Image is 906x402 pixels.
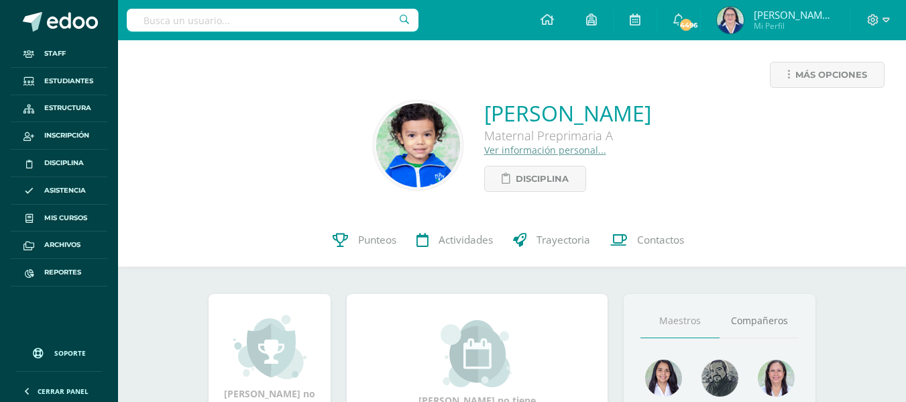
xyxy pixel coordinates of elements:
a: Soporte [16,335,102,368]
img: 90bcbb6b92824447420c5584cc29100a.png [645,360,682,397]
span: Disciplina [44,158,84,168]
a: Contactos [600,213,694,267]
span: Staff [44,48,66,59]
span: Trayectoria [536,233,590,247]
a: Estudiantes [11,68,107,95]
span: Reportes [44,267,81,278]
a: Inscripción [11,122,107,150]
span: Mis cursos [44,213,87,223]
a: Maestros [640,304,720,338]
span: Estudiantes [44,76,93,87]
span: Mi Perfil [754,20,834,32]
span: Estructura [44,103,91,113]
input: Busca un usuario... [127,9,418,32]
span: Soporte [54,348,86,358]
span: Actividades [439,233,493,247]
a: Archivos [11,232,107,259]
span: Punteos [358,233,396,247]
a: Trayectoria [503,213,600,267]
span: [PERSON_NAME][US_STATE] [754,8,834,21]
a: Estructura [11,95,107,123]
a: Staff [11,40,107,68]
span: Cerrar panel [38,387,89,396]
a: Punteos [323,213,406,267]
img: 4179e05c207095638826b52d0d6e7b97.png [701,360,738,397]
a: [PERSON_NAME] [484,99,651,128]
span: Archivos [44,240,80,250]
img: 8369efb87e5cb66e5f59332c9f6b987d.png [717,7,744,34]
a: Disciplina [11,150,107,177]
a: Mis cursos [11,205,107,232]
a: Compañeros [720,304,799,338]
span: Disciplina [516,166,569,191]
a: Reportes [11,259,107,287]
img: b696437d5e17cc2d611c526936a4fbd5.png [376,103,460,187]
span: Más opciones [795,62,867,87]
img: achievement_small.png [233,313,306,381]
span: Asistencia [44,185,86,196]
div: Maternal Preprimaria A [484,128,651,144]
span: Contactos [637,233,684,247]
a: Actividades [406,213,503,267]
a: Más opciones [770,62,885,88]
a: Disciplina [484,166,586,192]
img: event_small.png [441,320,514,387]
img: 78f4197572b4db04b380d46154379998.png [758,360,795,397]
a: Asistencia [11,177,107,205]
span: Inscripción [44,130,89,141]
a: Ver información personal... [484,144,606,156]
span: 4496 [679,17,693,32]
